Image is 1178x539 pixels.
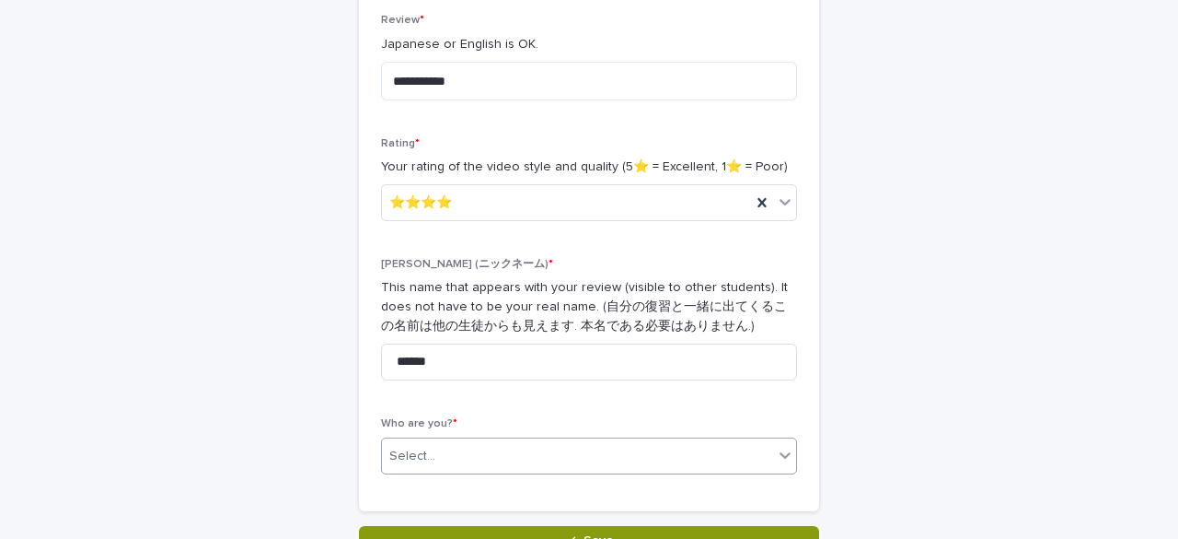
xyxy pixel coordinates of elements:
span: Review [381,15,424,26]
p: Japanese or English is OK. [381,35,797,54]
p: Your rating of the video style and quality (5⭐️ = Excellent, 1⭐️ = Poor) [381,158,797,177]
span: [PERSON_NAME] (ニックネーム) [381,259,553,270]
span: Rating [381,138,420,149]
span: Who are you? [381,418,457,429]
span: ⭐️⭐️⭐️⭐️ [389,193,452,213]
div: Select... [389,447,435,466]
p: This name that appears with your review (visible to other students). It does not have to be your ... [381,278,797,335]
